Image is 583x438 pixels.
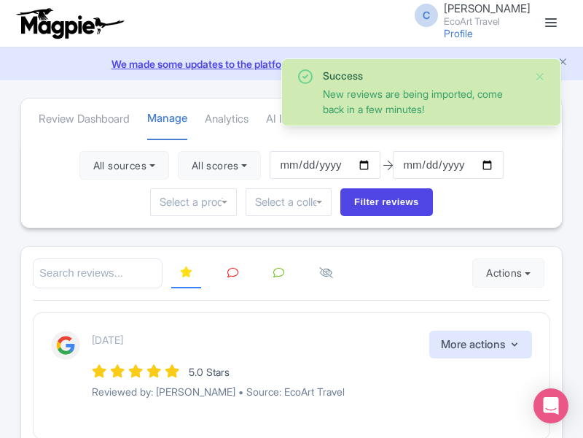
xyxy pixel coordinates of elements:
a: Review Dashboard [39,99,130,139]
button: All sources [79,151,169,180]
div: New reviews are being imported, come back in a few minutes! [323,86,523,117]
p: Reviewed by: [PERSON_NAME] • Source: EcoArt Travel [92,384,532,399]
small: EcoArt Travel [444,17,531,26]
a: Analytics [205,99,249,139]
span: [PERSON_NAME] [444,1,531,15]
button: Close announcement [557,55,568,72]
img: Google Logo [51,331,80,360]
a: AI Insights [266,99,316,139]
span: C [415,4,438,27]
div: Open Intercom Messenger [533,388,568,423]
a: C [PERSON_NAME] EcoArt Travel [406,3,531,26]
a: Manage [147,99,187,140]
button: All scores [178,151,262,180]
img: logo-ab69f6fb50320c5b225c76a69d11143b.png [13,7,126,39]
div: Success [323,68,523,83]
input: Filter reviews [340,188,433,216]
input: Search reviews... [33,258,163,288]
a: Profile [444,27,473,39]
button: Actions [472,258,544,288]
a: We made some updates to the platform. Read more about the new layout [9,56,574,72]
p: [DATE] [92,332,123,347]
input: Select a product [160,196,227,209]
span: 5.0 Stars [189,366,230,378]
button: More actions [429,331,532,359]
input: Select a collection [255,196,322,209]
button: Close [534,68,546,85]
